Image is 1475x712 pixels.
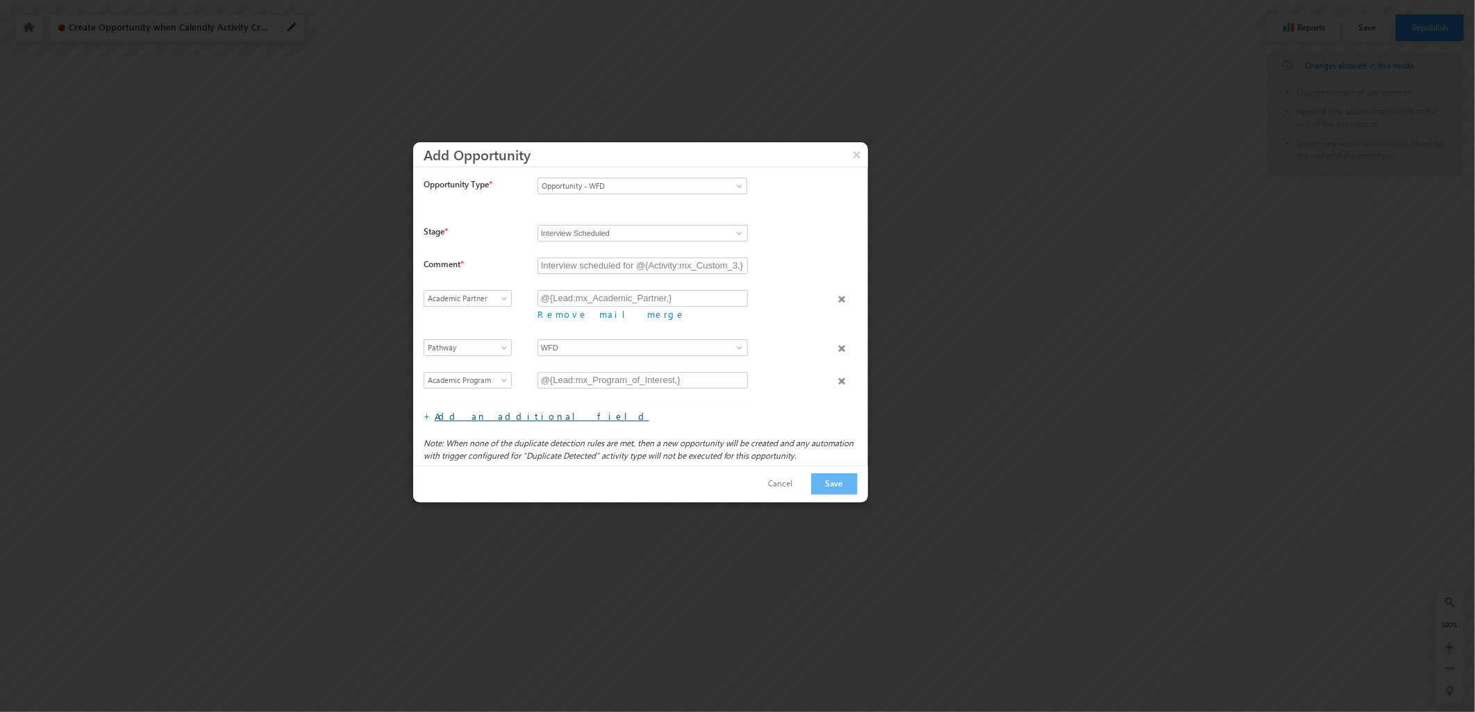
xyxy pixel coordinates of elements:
[435,410,649,422] a: Add an additional field
[537,225,748,241] input: Type to Search
[424,341,505,354] span: Pathway
[537,257,748,274] input: Type '@' to mail merge fields
[424,438,854,461] i: Note: When none of the duplicate detection rules are met, then a new opportunity will be created ...
[811,473,858,495] button: Save
[424,225,526,238] label: Stage
[838,296,845,303] span: Remove field
[537,308,685,320] a: Remove mail merge
[424,372,512,389] a: Academic Program
[424,290,512,307] a: Academic Partner
[538,180,722,192] span: Opportunity - WFD
[537,307,685,323] span: Remove mail merge
[537,372,748,389] input: Type '@' to mail merge fields
[537,339,748,356] input: Type to Search
[729,226,747,240] a: Show All Items
[424,292,505,305] span: Academic Partner
[537,178,747,194] a: Opportunity - WFD
[846,142,868,167] button: ×
[424,257,526,271] label: Comment
[424,178,526,191] label: Opportunity Type
[755,474,807,494] button: Cancel
[424,410,649,422] span: +
[424,142,868,167] h3: Add Opportunity
[424,339,512,356] a: Pathway
[838,345,845,352] span: Remove field
[838,378,845,384] span: Remove field
[424,374,505,387] span: Academic Program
